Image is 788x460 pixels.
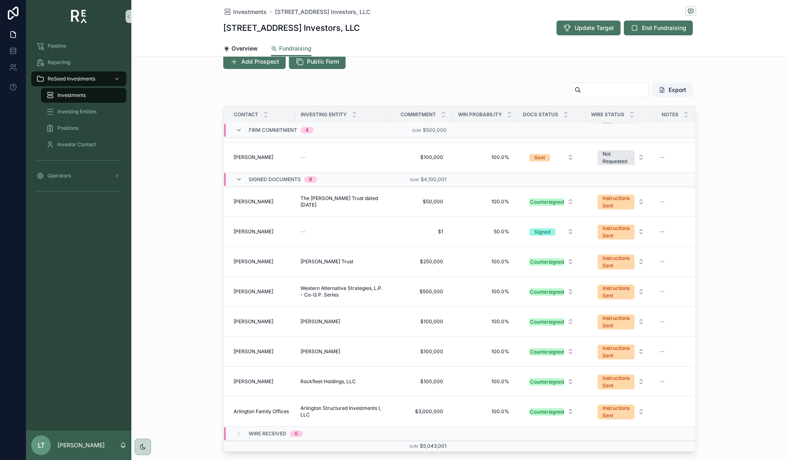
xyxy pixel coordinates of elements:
span: Arlington Family Offices [234,408,289,415]
span: -- [300,154,305,161]
div: -- [660,198,665,205]
a: -- [657,225,715,238]
span: End Fundraising [642,24,686,32]
a: [STREET_ADDRESS] Investors, LLC [275,8,370,16]
span: Add Prospect [241,57,279,66]
span: Wire Received [249,430,286,437]
span: [PERSON_NAME] [234,258,273,265]
a: Select Button [522,224,581,239]
a: Select Button [591,190,651,213]
button: Add Prospect [223,54,286,69]
button: Select Button [591,251,651,273]
span: Win Probability [458,111,502,118]
span: Operators [48,172,71,179]
span: [PERSON_NAME] [234,378,273,385]
a: -- [657,375,715,388]
div: -- [660,258,665,265]
div: Countersigned [530,348,564,356]
button: Select Button [523,404,580,419]
div: scrollable content [26,33,131,209]
a: $3,000,000 [395,405,447,418]
small: Sum [412,128,421,132]
a: [PERSON_NAME] [234,288,291,295]
span: 100.0% [460,318,509,325]
span: [PERSON_NAME] [234,154,273,161]
a: Western Alternative Strategies, L.P. - Co-G.P. Series [300,285,385,298]
a: ReSeed Investments [31,71,126,86]
span: Investing Entities [57,108,96,115]
a: 100.0% [456,375,513,388]
span: $500,000 [398,288,443,295]
a: Select Button [522,404,581,419]
div: -- [660,378,665,385]
span: $100,000 [398,318,443,325]
a: [PERSON_NAME] [300,348,385,355]
span: $100,000 [398,378,443,385]
span: [PERSON_NAME] [300,348,340,355]
span: ReSeed Investments [48,76,95,82]
a: Select Button [591,310,651,333]
span: Wire Status [591,111,624,118]
a: $50,000 [395,195,447,208]
div: Countersigned [530,408,564,416]
span: Contact [234,111,258,118]
span: $3,000,000 [398,408,443,415]
span: [PERSON_NAME] [234,198,273,205]
a: [PERSON_NAME] Trust [300,258,385,265]
a: Select Button [591,146,651,169]
span: Docs Status [523,111,558,118]
div: Instructions Sent [602,285,630,299]
span: [PERSON_NAME] [300,318,340,325]
div: Countersigned [530,288,564,296]
a: Arlington Structured Investments I, LLC [300,405,385,418]
button: Select Button [523,150,580,165]
span: Pipeline [48,43,66,49]
span: 50.0% [460,228,509,235]
button: Select Button [523,314,580,329]
span: $500,000 [423,126,447,133]
a: $100,000 [395,375,447,388]
button: Export [652,83,693,97]
span: [PERSON_NAME] [234,348,273,355]
div: Instructions Sent [602,195,630,209]
a: Arlington Family Offices [234,408,291,415]
button: Select Button [591,340,651,363]
small: Sum [409,444,418,448]
span: Rockfleet Holdings, LLC [300,378,356,385]
span: [PERSON_NAME] [234,228,273,235]
a: [PERSON_NAME] [300,318,385,325]
a: $100,000 [395,315,447,328]
div: Instructions Sent [602,315,630,329]
a: Select Button [522,254,581,269]
a: 100.0% [456,285,513,298]
a: Rockfleet Holdings, LLC [300,378,385,385]
button: Select Button [591,221,651,243]
button: Select Button [523,254,580,269]
a: [PERSON_NAME] [234,198,291,205]
span: $250,000 [398,258,443,265]
div: -- [660,318,665,325]
span: [PERSON_NAME] Trust [300,258,353,265]
span: 100.0% [460,198,509,205]
a: Operators [31,168,126,183]
div: Countersigned [530,318,564,326]
a: Select Button [591,400,651,423]
img: App logo [71,10,87,23]
span: 100.0% [460,348,509,355]
small: Sum [410,177,419,182]
span: 100.0% [460,288,509,295]
a: $250,000 [395,255,447,268]
span: Firm Commitment [249,127,297,133]
a: 100.0% [456,151,513,164]
span: 100.0% [460,378,509,385]
div: Countersigned [530,378,564,386]
div: Instructions Sent [602,375,630,389]
span: Investing Entity [301,111,347,118]
a: Select Button [522,374,581,389]
a: The [PERSON_NAME] Trust dated [DATE] [300,195,385,208]
span: 100.0% [460,154,509,161]
span: 100.0% [460,258,509,265]
div: Signed [534,228,550,236]
span: 100.0% [460,408,509,415]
